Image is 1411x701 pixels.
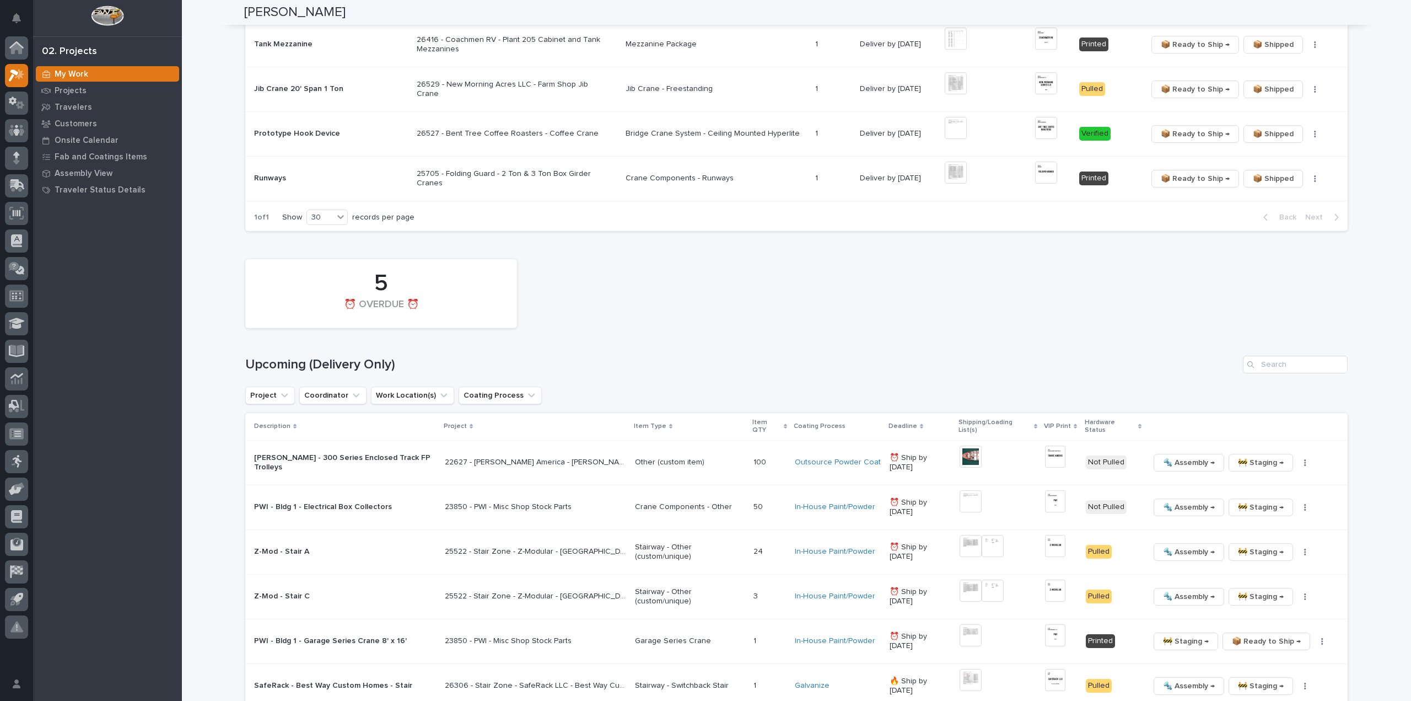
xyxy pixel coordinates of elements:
h1: Upcoming (Delivery Only) [245,357,1238,373]
p: ⏰ Ship by [DATE] [890,632,951,651]
div: Pulled [1086,590,1112,603]
button: 🔩 Assembly → [1154,588,1224,606]
div: 30 [307,212,333,223]
p: 1 [815,82,820,94]
p: 1 [753,679,758,691]
p: Fab and Coatings Items [55,152,147,162]
p: Jib Crane - Freestanding [626,84,806,94]
input: Search [1243,356,1348,373]
p: 22627 - Starke America - Starke Component Fab & Modification [445,456,628,467]
p: PWI - Bldg 1 - Garage Series Crane 8' x 16' [254,636,436,646]
p: 50 [753,500,765,512]
div: 5 [264,270,498,297]
p: Item QTY [752,416,781,437]
p: Mezzanine Package [626,40,806,49]
button: Coordinator [299,387,367,404]
button: 🔩 Assembly → [1154,677,1224,695]
p: records per page [352,213,414,222]
p: Customers [55,119,97,129]
span: 📦 Ready to Ship → [1161,83,1230,96]
button: 📦 Ready to Ship → [1151,125,1239,143]
p: Other (custom item) [635,458,745,467]
p: 1 of 1 [245,204,278,231]
span: 📦 Shipped [1253,172,1294,185]
p: ⏰ Ship by [DATE] [890,543,951,561]
p: 26416 - Coachmen RV - Plant 205 Cabinet and Tank Mezzanines [417,35,610,54]
p: VIP Print [1044,420,1071,432]
p: 23850 - PWI - Misc Shop Stock Parts [445,500,574,512]
span: 🔩 Assembly → [1163,501,1215,514]
tr: PWI - Bldg 1 - Garage Series Crane 8' x 16'23850 - PWI - Misc Shop Stock Parts23850 - PWI - Misc ... [245,619,1348,663]
p: Garage Series Crane [635,636,745,646]
button: Work Location(s) [371,387,454,404]
p: Z-Mod - Stair A [254,547,436,556]
div: Printed [1079,172,1108,185]
div: Printed [1079,38,1108,51]
p: PWI - Bldg 1 - Electrical Box Collectors [254,502,436,512]
a: Travelers [33,99,182,115]
span: 📦 Shipped [1253,38,1294,51]
button: 📦 Shipped [1243,81,1303,98]
p: Runways [254,172,288,183]
a: Assembly View [33,165,182,181]
tr: Jib Crane 20' Span 1 TonJib Crane 20' Span 1 Ton 26529 - New Morning Acres LLC - Farm Shop Jib Cr... [245,67,1348,111]
div: Not Pulled [1086,500,1127,514]
a: My Work [33,66,182,82]
button: 📦 Shipped [1243,125,1303,143]
span: 📦 Shipped [1253,83,1294,96]
button: 🔩 Assembly → [1154,454,1224,472]
p: Assembly View [55,169,112,179]
div: Pulled [1086,545,1112,559]
p: Z-Mod - Stair C [254,592,436,601]
p: 3 [753,590,760,601]
button: Notifications [5,7,28,30]
div: 02. Projects [42,46,97,58]
p: ⏰ Ship by [DATE] [890,587,951,606]
p: 23850 - PWI - Misc Shop Stock Parts [445,634,574,646]
p: My Work [55,69,88,79]
div: Pulled [1079,82,1105,96]
span: 🚧 Staging → [1238,501,1284,514]
img: Workspace Logo [91,6,123,26]
p: 1 [753,634,758,646]
p: ⏰ Ship by [DATE] [890,453,951,472]
button: 🚧 Staging → [1229,588,1293,606]
button: 🚧 Staging → [1229,454,1293,472]
div: Printed [1086,634,1115,648]
p: Deliver by [DATE] [860,129,935,138]
p: Stairway - Other (custom/unique) [635,543,745,561]
p: Deadline [888,420,917,432]
p: Show [282,213,302,222]
a: Galvanize [795,681,830,691]
button: 📦 Ready to Ship → [1151,170,1239,188]
p: Deliver by [DATE] [860,84,935,94]
p: 1 [815,38,820,49]
tr: RunwaysRunways 25705 - Folding Guard - 2 Ton & 3 Ton Box Girder CranesCrane Components - Runways1... [245,156,1348,201]
p: Hardware Status [1085,416,1135,437]
p: Deliver by [DATE] [860,174,935,183]
tr: PWI - Bldg 1 - Electrical Box Collectors23850 - PWI - Misc Shop Stock Parts23850 - PWI - Misc Sho... [245,485,1348,529]
p: 26527 - Bent Tree Coffee Roasters - Coffee Crane [417,129,610,138]
p: [PERSON_NAME] - 300 Series Enclosed Track FP Trolleys [254,453,436,472]
span: 🚧 Staging → [1238,456,1284,469]
span: 📦 Ready to Ship → [1161,127,1230,141]
button: 🚧 Staging → [1229,677,1293,695]
button: 🚧 Staging → [1229,543,1293,561]
p: Onsite Calendar [55,136,119,146]
span: Next [1305,212,1329,222]
a: In-House Paint/Powder [795,636,875,646]
span: 🚧 Staging → [1238,545,1284,559]
button: 📦 Shipped [1243,36,1303,53]
p: Projects [55,86,87,96]
span: 🚧 Staging → [1238,679,1284,693]
span: 🔩 Assembly → [1163,456,1215,469]
p: Coating Process [794,420,845,432]
p: SafeRack - Best Way Custom Homes - Stair [254,681,436,691]
p: 25522 - Stair Zone - Z-Modular - [GEOGRAPHIC_DATA] [GEOGRAPHIC_DATA] [445,590,628,601]
p: Travelers [55,103,92,113]
p: Jib Crane 20' Span 1 Ton [254,82,346,94]
p: Shipping/Loading List(s) [958,416,1031,437]
button: 🔩 Assembly → [1154,499,1224,516]
p: 25522 - Stair Zone - Z-Modular - [GEOGRAPHIC_DATA] [GEOGRAPHIC_DATA] [445,545,628,556]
